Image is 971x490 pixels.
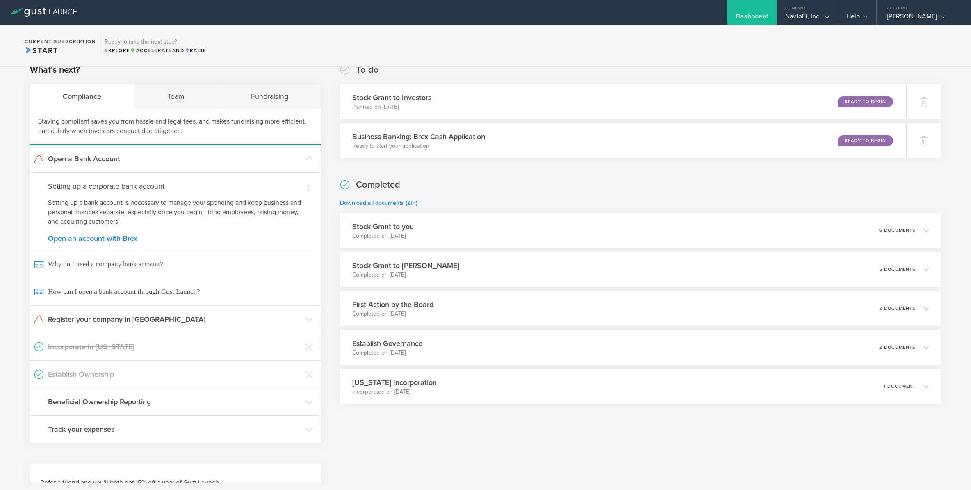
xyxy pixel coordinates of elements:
iframe: Chat Widget [787,160,971,490]
p: Completed on [DATE] [352,349,423,357]
div: Fundraising [218,84,321,109]
div: Ready to Begin [838,135,893,146]
h3: [US_STATE] Incorporation [352,377,437,388]
span: Start [25,46,58,55]
h2: What's next? [30,64,80,76]
h3: Stock Grant to [PERSON_NAME] [352,260,459,271]
p: Incorporated on [DATE] [352,388,437,396]
a: Open an account with Brex [48,235,303,242]
h3: First Action by the Board [352,299,433,310]
div: Stock Grant to InvestorsPlanned on [DATE]Ready to Begin [340,84,906,119]
h3: Stock Grant to you [352,221,414,232]
div: Compliance [30,84,134,109]
div: Ready to take the next step?ExploreAccelerateandRaise [100,33,210,58]
h3: Establish Governance [352,338,423,349]
span: Why do I need a company bank account? [34,250,317,278]
div: Dashboard [736,12,768,25]
h3: Refer a friend and you'll both get 15% off a year of Gust Launch. [40,478,311,488]
span: Accelerate [130,48,172,53]
h4: Setting up a corporate bank account [48,181,303,192]
div: [PERSON_NAME] [887,12,957,25]
p: Ready to start your application [352,142,485,150]
a: How can I open a bank account through Gust Launch? [30,278,321,305]
div: Staying compliant saves you from hassle and legal fees, and makes fundraising more efficient, par... [30,109,321,145]
h3: Open a Bank Account [48,153,301,164]
span: How can I open a bank account through Gust Launch? [34,278,317,305]
h3: Stock Grant to Investors [352,92,431,103]
a: Why do I need a company bank account? [30,250,321,278]
span: and [130,48,185,53]
h3: Establish Ownership [48,369,301,380]
p: Completed on [DATE] [352,271,459,279]
h3: Business Banking: Brex Cash Application [352,131,485,142]
h2: Current Subscription [25,39,96,44]
div: Ready to Begin [838,96,893,107]
div: Explore [105,47,206,54]
h3: Incorporate in [US_STATE] [48,341,301,352]
h2: To do [356,64,379,76]
p: Setting up a bank account is necessary to manage your spending and keep business and personal fin... [48,198,303,227]
div: Team [134,84,218,109]
div: Help [846,12,868,25]
h2: Completed [356,179,400,191]
p: Completed on [DATE] [352,232,414,240]
a: Download all documents (ZIP) [340,199,417,206]
h3: Beneficial Ownership Reporting [48,396,301,407]
div: NavioFI, Inc. [785,12,829,25]
h3: Track your expenses [48,424,301,435]
span: Raise [185,48,206,53]
div: Business Banking: Brex Cash ApplicationReady to start your applicationReady to Begin [340,123,906,158]
h3: Ready to take the next step? [105,39,206,45]
p: Planned on [DATE] [352,103,431,111]
h3: Register your company in [GEOGRAPHIC_DATA] [48,314,301,325]
p: Completed on [DATE] [352,310,433,318]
